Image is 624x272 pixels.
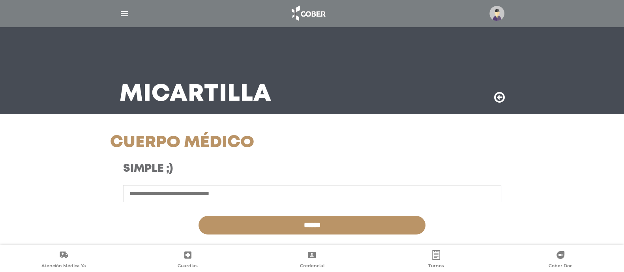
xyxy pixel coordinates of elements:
span: Guardias [178,263,198,270]
span: Turnos [428,263,444,270]
span: Credencial [300,263,324,270]
a: Cober Doc [498,250,622,270]
img: profile-placeholder.svg [489,6,504,21]
a: Credencial [250,250,374,270]
span: Atención Médica Ya [41,263,86,270]
span: Cober Doc [549,263,572,270]
h3: Mi Cartilla [120,84,272,105]
a: Turnos [374,250,498,270]
a: Guardias [126,250,250,270]
img: logo_cober_home-white.png [287,4,329,23]
h1: Cuerpo Médico [110,133,376,153]
img: Cober_menu-lines-white.svg [120,9,129,19]
a: Atención Médica Ya [2,250,126,270]
h3: Simple ;) [123,162,363,176]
